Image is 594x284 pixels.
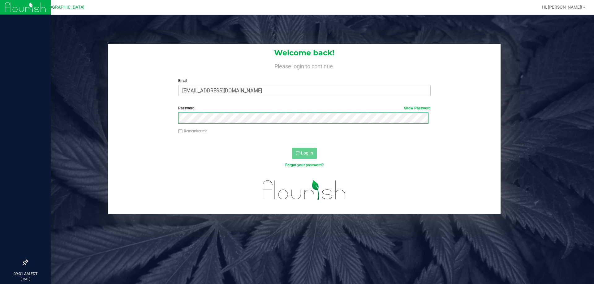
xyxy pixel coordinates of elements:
button: Log In [292,148,317,159]
p: 09:31 AM EDT [3,271,48,277]
img: flourish_logo.svg [255,174,353,206]
h1: Welcome back! [108,49,501,57]
label: Remember me [178,128,207,134]
span: Log In [301,150,313,155]
span: [GEOGRAPHIC_DATA] [42,5,84,10]
span: Password [178,106,195,110]
a: Show Password [404,106,431,110]
input: Remember me [178,129,183,134]
h4: Please login to continue. [108,62,501,69]
span: Hi, [PERSON_NAME]! [542,5,582,10]
a: Forgot your password? [285,163,324,167]
label: Email [178,78,430,83]
p: [DATE] [3,277,48,281]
